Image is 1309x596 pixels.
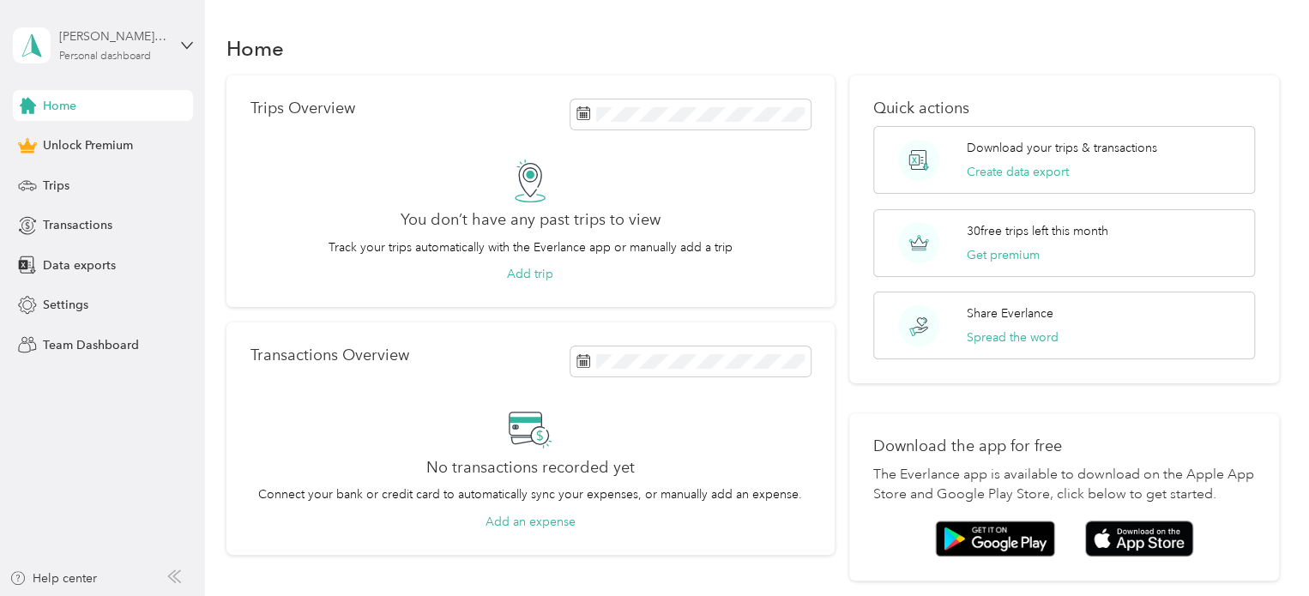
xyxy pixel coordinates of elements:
button: Get premium [967,246,1040,264]
span: Data exports [43,256,116,274]
p: Download the app for free [873,437,1255,455]
div: Personal dashboard [59,51,151,62]
img: Google play [935,521,1055,557]
span: Team Dashboard [43,336,139,354]
p: Track your trips automatically with the Everlance app or manually add a trip [329,238,733,256]
button: Add trip [507,265,553,283]
p: Download your trips & transactions [967,139,1157,157]
button: Spread the word [967,328,1059,346]
h2: No transactions recorded yet [426,459,635,477]
span: Transactions [43,216,112,234]
p: Trips Overview [250,99,355,117]
span: Unlock Premium [43,136,133,154]
span: Settings [43,296,88,314]
h2: You don’t have any past trips to view [401,211,661,229]
p: Connect your bank or credit card to automatically sync your expenses, or manually add an expense. [258,485,802,503]
button: Create data export [967,163,1069,181]
button: Add an expense [486,513,576,531]
div: [PERSON_NAME][EMAIL_ADDRESS][PERSON_NAME][DOMAIN_NAME] [59,27,166,45]
p: Quick actions [873,99,1255,117]
img: App store [1085,521,1193,557]
iframe: Everlance-gr Chat Button Frame [1213,500,1309,596]
p: Share Everlance [967,304,1053,322]
span: Trips [43,177,69,195]
button: Help center [9,569,97,587]
p: 30 free trips left this month [967,222,1108,240]
p: Transactions Overview [250,346,409,364]
span: Home [43,97,76,115]
h1: Home [226,39,284,57]
p: The Everlance app is available to download on the Apple App Store and Google Play Store, click be... [873,465,1255,506]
